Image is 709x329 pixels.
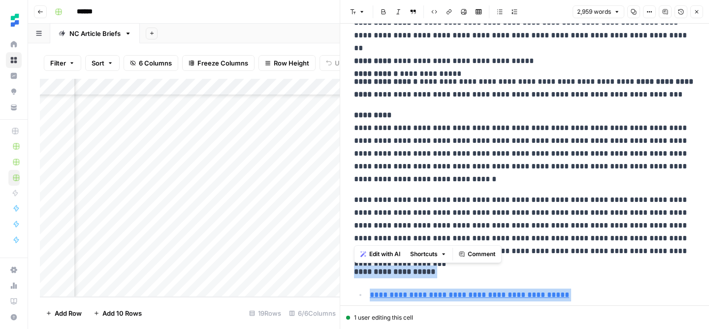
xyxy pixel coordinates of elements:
a: Usage [6,278,22,294]
a: Opportunities [6,84,22,99]
div: 19 Rows [245,305,285,321]
span: Edit with AI [369,250,400,259]
button: 6 Columns [124,55,178,71]
button: 2,959 words [573,5,624,18]
div: NC Article Briefs [69,29,121,38]
button: Shortcuts [406,248,451,261]
button: Freeze Columns [182,55,255,71]
a: Browse [6,52,22,68]
a: Home [6,36,22,52]
a: Your Data [6,99,22,115]
span: Add 10 Rows [102,308,142,318]
span: Add Row [55,308,82,318]
a: Learning Hub [6,294,22,309]
button: Edit with AI [356,248,404,261]
a: NC Article Briefs [50,24,140,43]
button: Row Height [258,55,316,71]
div: 1 user editing this cell [346,313,703,322]
button: Add 10 Rows [88,305,148,321]
span: Undo [335,58,352,68]
span: 6 Columns [139,58,172,68]
span: Row Height [274,58,309,68]
a: Insights [6,68,22,84]
button: Workspace: Ten Speed [6,8,22,33]
img: Ten Speed Logo [6,11,24,29]
button: Filter [44,55,81,71]
button: Comment [455,248,499,261]
button: Undo [320,55,358,71]
span: Shortcuts [410,250,438,259]
button: Add Row [40,305,88,321]
span: 2,959 words [577,7,611,16]
button: Sort [85,55,120,71]
span: Comment [468,250,495,259]
span: Sort [92,58,104,68]
span: Filter [50,58,66,68]
div: 6/6 Columns [285,305,340,321]
a: Settings [6,262,22,278]
span: Freeze Columns [197,58,248,68]
button: Help + Support [6,309,22,325]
